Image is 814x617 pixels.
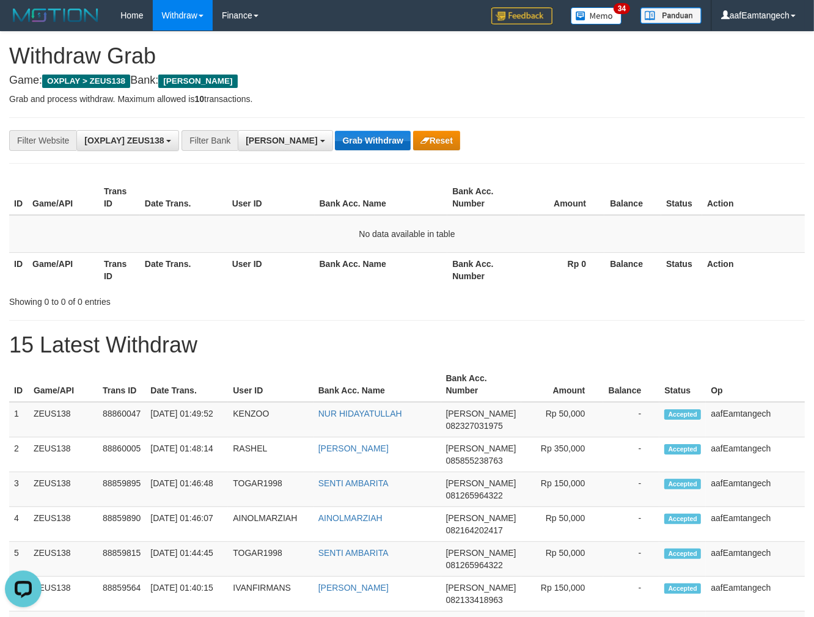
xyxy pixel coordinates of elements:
th: User ID [227,252,315,287]
span: [PERSON_NAME] [446,478,516,488]
td: - [603,437,659,472]
td: RASHEL [228,437,313,472]
h1: 15 Latest Withdraw [9,333,805,357]
td: 88859564 [98,577,145,612]
th: Balance [604,180,661,215]
span: [PERSON_NAME] [446,444,516,453]
th: Amount [519,180,604,215]
h1: Withdraw Grab [9,44,805,68]
span: [PERSON_NAME] [446,513,516,523]
td: aafEamtangech [706,402,805,437]
th: ID [9,180,28,215]
img: Feedback.jpg [491,7,552,24]
th: Rp 0 [519,252,604,287]
th: Trans ID [98,367,145,402]
td: aafEamtangech [706,577,805,612]
th: Date Trans. [145,367,228,402]
td: [DATE] 01:46:07 [145,507,228,542]
td: [DATE] 01:46:48 [145,472,228,507]
span: OXPLAY > ZEUS138 [42,75,130,88]
span: Copy 082327031975 to clipboard [446,421,503,431]
a: AINOLMARZIAH [318,513,383,523]
th: Op [706,367,805,402]
td: 88859895 [98,472,145,507]
td: Rp 50,000 [521,507,604,542]
span: [OXPLAY] ZEUS138 [84,136,164,145]
th: Trans ID [99,180,140,215]
span: Copy 081265964322 to clipboard [446,491,503,500]
th: Amount [521,367,604,402]
span: Accepted [664,549,701,559]
td: Rp 150,000 [521,577,604,612]
p: Grab and process withdraw. Maximum allowed is transactions. [9,93,805,105]
th: Balance [604,252,661,287]
td: ZEUS138 [29,472,98,507]
td: aafEamtangech [706,472,805,507]
td: - [603,472,659,507]
td: 2 [9,437,29,472]
span: [PERSON_NAME] [446,409,516,418]
span: Copy 085855238763 to clipboard [446,456,503,465]
th: Bank Acc. Name [315,180,448,215]
th: Bank Acc. Number [447,180,519,215]
td: Rp 50,000 [521,542,604,577]
th: Trans ID [99,252,140,287]
td: ZEUS138 [29,507,98,542]
th: Bank Acc. Name [313,367,441,402]
th: Status [659,367,706,402]
th: Game/API [28,252,99,287]
span: Accepted [664,444,701,455]
td: [DATE] 01:40:15 [145,577,228,612]
span: Accepted [664,514,701,524]
button: Open LiveChat chat widget [5,5,42,42]
td: IVANFIRMANS [228,577,313,612]
td: ZEUS138 [29,542,98,577]
td: Rp 50,000 [521,402,604,437]
strong: 10 [194,94,204,104]
div: Filter Website [9,130,76,151]
td: ZEUS138 [29,402,98,437]
td: 4 [9,507,29,542]
th: ID [9,367,29,402]
td: AINOLMARZIAH [228,507,313,542]
span: [PERSON_NAME] [246,136,317,145]
td: ZEUS138 [29,437,98,472]
td: - [603,507,659,542]
td: - [603,402,659,437]
th: Bank Acc. Number [447,252,519,287]
th: Bank Acc. Number [441,367,521,402]
span: Copy 082164202417 to clipboard [446,525,503,535]
span: [PERSON_NAME] [158,75,237,88]
th: Game/API [28,180,99,215]
span: Copy 082133418963 to clipboard [446,595,503,605]
button: [OXPLAY] ZEUS138 [76,130,179,151]
button: Reset [413,131,460,150]
td: - [603,542,659,577]
td: - [603,577,659,612]
th: Action [702,180,805,215]
td: ZEUS138 [29,577,98,612]
img: MOTION_logo.png [9,6,102,24]
td: 1 [9,402,29,437]
a: SENTI AMBARITA [318,478,389,488]
td: 88859815 [98,542,145,577]
h4: Game: Bank: [9,75,805,87]
span: 34 [614,3,630,14]
td: aafEamtangech [706,437,805,472]
span: Accepted [664,479,701,489]
th: Balance [603,367,659,402]
td: aafEamtangech [706,542,805,577]
td: [DATE] 01:44:45 [145,542,228,577]
span: [PERSON_NAME] [446,548,516,558]
th: Status [661,252,702,287]
button: Grab Withdraw [335,131,410,150]
div: Filter Bank [182,130,238,151]
td: 5 [9,542,29,577]
td: aafEamtangech [706,507,805,542]
img: Button%20Memo.svg [571,7,622,24]
th: Bank Acc. Name [315,252,448,287]
th: Game/API [29,367,98,402]
th: Status [661,180,702,215]
img: panduan.png [640,7,702,24]
td: Rp 350,000 [521,437,604,472]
